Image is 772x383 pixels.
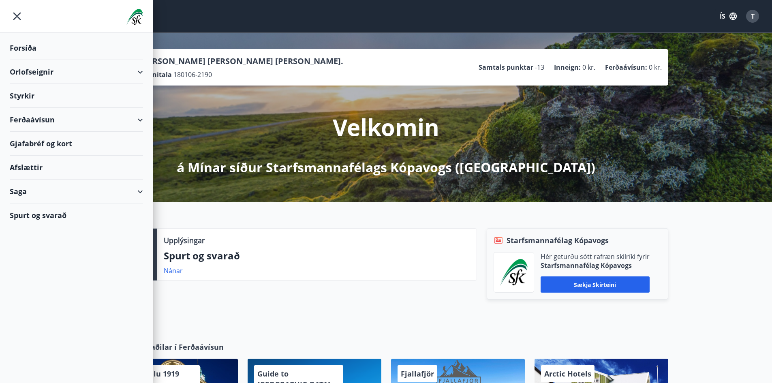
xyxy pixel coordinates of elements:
[500,259,528,286] img: x5MjQkxwhnYn6YREZUTEa9Q4KsBUeQdWGts9Dj4O.png
[715,9,741,24] button: ÍS
[582,63,595,72] span: 0 kr.
[140,56,343,67] p: [PERSON_NAME] [PERSON_NAME] [PERSON_NAME].
[114,342,224,352] span: Samstarfsaðilar í Ferðaávísun
[177,158,595,176] p: á Mínar síður Starfsmannafélags Kópavogs ([GEOGRAPHIC_DATA])
[544,369,591,379] span: Arctic Hotels
[743,6,762,26] button: T
[541,252,650,261] p: Hér geturðu sótt rafræn skilríki fyrir
[401,369,434,379] span: Fjallafjör
[605,63,647,72] p: Ferðaávísun :
[541,276,650,293] button: Sækja skírteini
[10,36,143,60] div: Forsíða
[10,108,143,132] div: Ferðaávísun
[10,132,143,156] div: Gjafabréf og kort
[649,63,662,72] span: 0 kr.
[164,266,183,275] a: Nánar
[10,84,143,108] div: Styrkir
[164,249,470,263] p: Spurt og svarað
[507,235,609,246] span: Starfsmannafélag Kópavogs
[541,261,650,270] p: Starfsmannafélag Kópavogs
[10,9,24,24] button: menu
[751,12,755,21] span: T
[173,70,212,79] span: 180106-2190
[554,63,581,72] p: Inneign :
[535,63,544,72] span: -13
[126,9,143,25] img: union_logo
[10,156,143,180] div: Afslættir
[10,180,143,203] div: Saga
[140,70,172,79] p: Kennitala
[479,63,533,72] p: Samtals punktar
[10,60,143,84] div: Orlofseignir
[10,203,143,227] div: Spurt og svarað
[333,111,439,142] p: Velkomin
[164,235,205,246] p: Upplýsingar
